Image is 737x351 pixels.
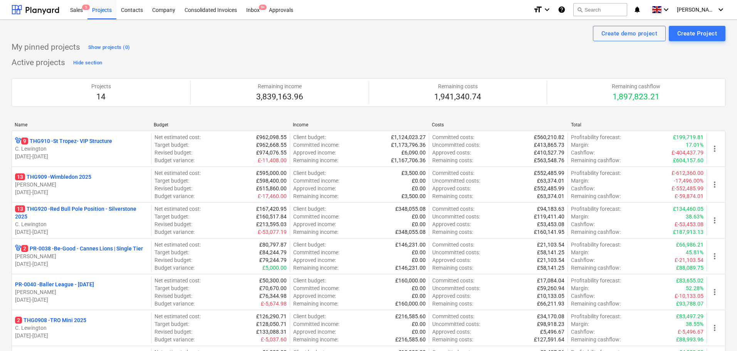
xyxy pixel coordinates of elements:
p: £552,485.99 [534,169,564,177]
p: Cashflow : [571,149,595,156]
p: Approved costs : [432,328,471,336]
p: £595,000.00 [256,169,287,177]
p: Projects [91,82,111,90]
p: £127,591.64 [534,336,564,343]
p: £0.00 [412,292,426,300]
p: Client budget : [293,241,326,249]
p: Profitability forecast : [571,205,621,213]
p: £-21,103.54 [675,256,703,264]
div: Budget [154,122,287,128]
p: £3,500.00 [401,169,426,177]
button: Show projects (0) [86,41,132,54]
p: £128,050.71 [256,320,287,328]
p: Committed costs : [432,312,474,320]
span: more_vert [710,180,719,189]
p: Uncommitted costs : [432,141,480,149]
p: 45.81% [686,249,703,256]
p: £-10,133.05 [675,292,703,300]
span: more_vert [710,144,719,153]
p: £146,231.00 [395,241,426,249]
p: £-53,077.19 [258,228,287,236]
p: £0.00 [412,185,426,192]
p: C. Lewington [15,145,148,153]
div: 2THG0908 -TRO Mini 2025C. Lewington[DATE]-[DATE] [15,316,148,339]
p: 1,941,340.74 [434,92,481,102]
p: Remaining cashflow : [571,156,621,164]
p: £83,655.02 [676,277,703,284]
span: 5 [82,5,90,10]
p: Revised budget : [154,185,192,192]
p: £88,993.96 [676,336,703,343]
p: Client budget : [293,133,326,141]
p: Remaining income : [293,264,338,272]
i: format_size [533,5,542,14]
p: [PERSON_NAME] [15,288,148,296]
p: £413,865.73 [534,141,564,149]
div: Create Project [677,29,717,39]
p: £93,788.07 [676,300,703,307]
p: Client budget : [293,169,326,177]
p: £119,411.40 [534,213,564,220]
button: Create demo project [593,26,666,41]
p: £5,496.67 [540,328,564,336]
span: [PERSON_NAME] [677,7,715,13]
span: more_vert [710,216,719,225]
p: Margin : [571,177,589,185]
p: £0.00 [412,320,426,328]
p: £5,000.00 [262,264,287,272]
p: £160,517.84 [256,213,287,220]
p: Uncommitted costs : [432,177,480,185]
p: Revised budget : [154,292,192,300]
span: 13 [15,205,25,212]
p: Remaining cashflow : [571,264,621,272]
p: 38.63% [686,213,703,220]
p: £21,103.54 [537,256,564,264]
p: [DATE] - [DATE] [15,153,148,160]
p: Cashflow : [571,256,595,264]
p: Approved income : [293,149,336,156]
p: £66,986.21 [676,241,703,249]
div: Project has multi currencies enabled [15,245,21,252]
p: [DATE] - [DATE] [15,332,148,339]
div: Show projects (0) [88,43,130,52]
p: Remaining costs : [432,192,473,200]
p: Target budget : [154,320,189,328]
p: £-53,453.08 [675,220,703,228]
p: £-17,460.00 [258,192,287,200]
p: £0.00 [412,284,426,292]
p: Margin : [571,284,589,292]
p: £17,084.04 [537,277,564,284]
p: Approved costs : [432,292,471,300]
p: £83,497.29 [676,312,703,320]
p: Committed income : [293,177,339,185]
p: Committed income : [293,213,339,220]
p: Remaining income : [293,156,338,164]
p: £-5,674.98 [261,300,287,307]
p: £167,420.95 [256,205,287,213]
p: £-11,408.00 [258,156,287,164]
p: Committed costs : [432,205,474,213]
p: £-552,485.99 [672,185,703,192]
p: £134,460.05 [673,205,703,213]
p: [DATE] - [DATE] [15,296,148,304]
p: £160,000.00 [395,277,426,284]
div: 2PR-0038 -Be-Good - Cannes Lions | Single Tier[PERSON_NAME][DATE]-[DATE] [15,245,148,268]
p: £962,668.55 [256,141,287,149]
p: £146,231.00 [395,264,426,272]
i: keyboard_arrow_down [661,5,671,14]
p: Remaining costs : [432,264,473,272]
p: THG920 - Red Bull Pole Position - Silverstone 2025 [15,205,148,220]
p: 1,897,823.21 [612,92,660,102]
p: Remaining cashflow : [571,192,621,200]
p: Budget variance : [154,192,195,200]
p: Net estimated cost : [154,312,201,320]
p: Remaining income : [293,300,338,307]
span: search [577,7,583,13]
p: Revised budget : [154,149,192,156]
span: 2 [15,317,22,324]
p: £604,157.60 [673,156,703,164]
p: Approved costs : [432,185,471,192]
p: £1,167,706.36 [391,156,426,164]
p: Remaining costs : [432,156,473,164]
p: PR-0040 - Baller League - [DATE] [15,280,94,288]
